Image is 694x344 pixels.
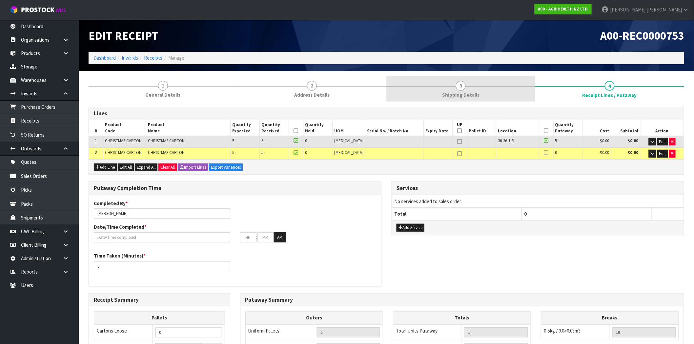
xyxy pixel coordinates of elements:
[256,232,257,243] td: :
[610,7,645,13] span: [PERSON_NAME]
[146,120,231,136] th: Product Name
[333,120,365,136] th: UOM
[261,150,263,155] span: 5
[535,4,592,14] a: A00 - AGRIHEALTH NZ LTD
[305,138,307,143] span: 0
[240,232,256,242] input: HH
[605,81,615,91] span: 4
[148,138,185,143] span: CHRISTMAS CARTON
[628,150,639,155] strong: $0.00
[168,55,184,61] span: Manage
[538,6,588,12] strong: A00 - AGRIHEALTH NZ LTD
[392,195,684,207] td: No services added to sales order.
[105,138,142,143] span: CHRISTMAS CARTON
[146,91,181,98] span: General Details
[600,138,609,143] span: $0.00
[498,138,514,143] span: 36-36-1-B
[467,120,496,136] th: Pallet ID
[94,312,225,324] th: Pallets
[155,327,222,337] input: Manual
[392,208,521,220] th: Total
[137,164,155,170] span: Expand All
[601,29,684,43] span: A00-REC0000753
[334,150,363,155] span: [MEDICAL_DATA]
[393,312,531,324] th: Totals
[496,120,539,136] th: Location
[611,120,640,136] th: Subtotal
[524,211,527,217] span: 0
[646,7,682,13] span: [PERSON_NAME]
[397,185,679,191] h3: Services
[93,55,116,61] a: Dashboard
[232,138,234,143] span: 5
[397,224,424,232] button: Add Service
[94,110,679,117] h3: Lines
[555,150,557,155] span: 0
[94,232,230,242] input: Date/Time completed
[232,150,234,155] span: 5
[94,252,146,259] label: Time Taken (Minutes)
[89,120,103,136] th: #
[582,120,611,136] th: Cost
[21,6,54,14] span: ProStock
[56,7,66,13] small: WMS
[317,327,380,337] input: UNIFORM P LINES
[94,324,153,340] td: Cartons Loose
[89,29,158,43] span: Edit Receipt
[144,55,162,61] a: Receipts
[365,120,424,136] th: Serial No. / Batch No.
[442,91,480,98] span: Shipping Details
[307,81,317,91] span: 2
[245,324,314,340] td: Uniform Pallets
[456,81,466,91] span: 3
[95,138,97,143] span: 1
[544,328,581,334] span: 0-5kg / 0.0>0.03m3
[659,139,666,144] span: Edit
[294,91,330,98] span: Address Details
[657,138,668,146] button: Edit
[158,163,177,171] button: Clear All
[10,6,18,14] img: cube-alt.png
[135,163,157,171] button: Expand All
[94,261,230,271] input: Time Taken
[245,297,679,303] h3: Putaway Summary
[555,138,557,143] span: 5
[94,163,117,171] button: Add Line
[231,120,260,136] th: Quantity Expected
[209,163,243,171] button: Export Variances
[600,150,609,155] span: $0.00
[158,81,168,91] span: 1
[103,120,146,136] th: Product Code
[94,200,128,207] label: Completed By
[260,120,289,136] th: Quantity Received
[95,150,97,155] span: 2
[541,312,679,324] th: Breaks
[122,55,138,61] a: Inwards
[640,120,684,136] th: Action
[305,150,307,155] span: 0
[94,185,376,191] h3: Putaway Completion Time
[393,324,462,340] td: Total Units Putaway
[245,312,383,324] th: Outers
[553,120,582,136] th: Quantity Putaway
[257,232,274,242] input: MM
[334,138,363,143] span: [MEDICAL_DATA]
[274,232,286,243] button: AM
[659,151,666,156] span: Edit
[452,120,467,136] th: UP
[303,120,333,136] th: Quantity Held
[582,92,637,99] span: Receipt Lines / Putaway
[94,223,147,230] label: Date/Time Completed
[148,150,185,155] span: CHRISTMAS CARTON
[94,297,225,303] h3: Receipt Summary
[105,150,142,155] span: CHRISTMAS CARTON
[657,150,668,158] button: Edit
[424,120,452,136] th: Expiry Date
[261,138,263,143] span: 5
[178,163,208,171] button: Import Lines
[118,163,134,171] button: Edit All
[628,138,639,143] strong: $0.00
